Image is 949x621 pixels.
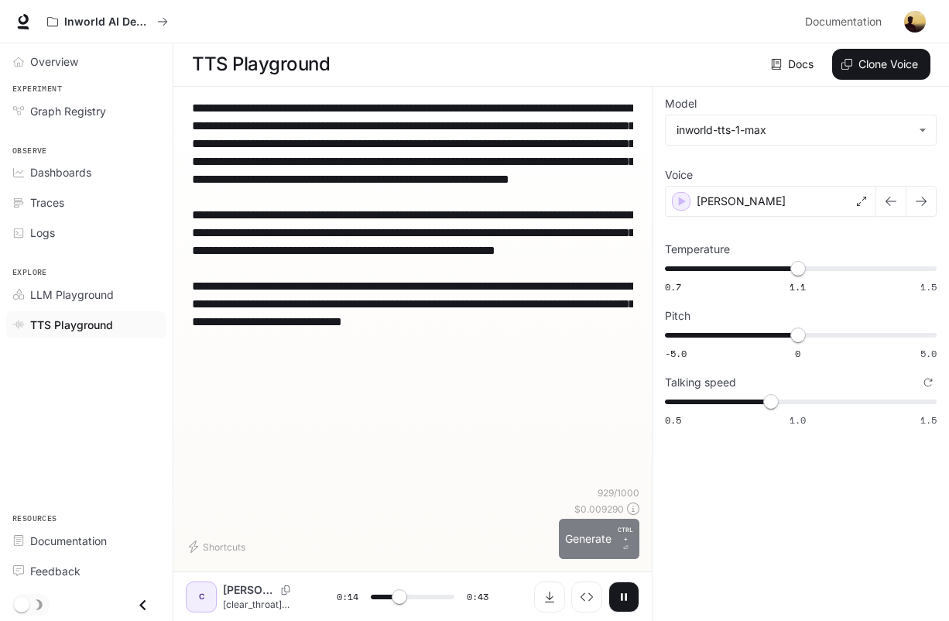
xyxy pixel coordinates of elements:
span: Overview [30,53,78,70]
span: Documentation [805,12,882,32]
span: Graph Registry [30,103,106,119]
button: Reset to default [920,374,937,391]
a: Dashboards [6,159,166,186]
span: -5.0 [665,347,687,360]
span: 1.5 [920,280,937,293]
p: Talking speed [665,377,736,388]
span: Documentation [30,533,107,549]
a: Logs [6,219,166,246]
p: [PERSON_NAME] [223,582,275,598]
span: LLM Playground [30,286,114,303]
button: Copy Voice ID [275,585,296,595]
a: Feedback [6,558,166,585]
p: Model [665,98,697,109]
span: TTS Playground [30,317,113,333]
button: Shortcuts [186,534,252,559]
button: User avatar [899,6,930,37]
button: Inspect [571,582,602,612]
a: Documentation [799,6,893,37]
p: CTRL + [618,525,633,544]
span: Logs [30,225,55,241]
button: Download audio [534,582,565,612]
p: [PERSON_NAME] [697,194,786,209]
p: 929 / 1000 [598,486,639,499]
div: C [189,585,214,609]
a: Traces [6,189,166,216]
span: Dark mode toggle [14,595,29,612]
p: [clear_throat] And this wasn’t some fringe hobby either. Gladiator games were central to Roman cu... [223,598,300,611]
img: User avatar [904,11,926,33]
span: 5.0 [920,347,937,360]
p: $ 0.009290 [574,503,624,516]
a: TTS Playground [6,311,166,338]
span: 1.5 [920,413,937,427]
a: Overview [6,48,166,75]
h1: TTS Playground [192,49,330,80]
button: All workspaces [40,6,175,37]
button: Clone Voice [832,49,930,80]
p: ⏎ [618,525,633,553]
span: Traces [30,194,64,211]
a: Documentation [6,527,166,554]
a: LLM Playground [6,281,166,308]
p: Inworld AI Demos [64,15,151,29]
div: inworld-tts-1-max [666,115,936,145]
span: 0:43 [467,589,488,605]
span: Feedback [30,563,81,579]
span: 0 [795,347,800,360]
span: 0.5 [665,413,681,427]
span: 1.0 [790,413,806,427]
span: 0.7 [665,280,681,293]
a: Docs [768,49,820,80]
button: Close drawer [125,589,160,621]
span: 1.1 [790,280,806,293]
p: Voice [665,170,693,180]
span: Dashboards [30,164,91,180]
button: GenerateCTRL +⏎ [559,519,639,559]
p: Temperature [665,244,730,255]
span: 0:14 [337,589,358,605]
a: Graph Registry [6,98,166,125]
div: inworld-tts-1-max [677,122,911,138]
p: Pitch [665,310,690,321]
